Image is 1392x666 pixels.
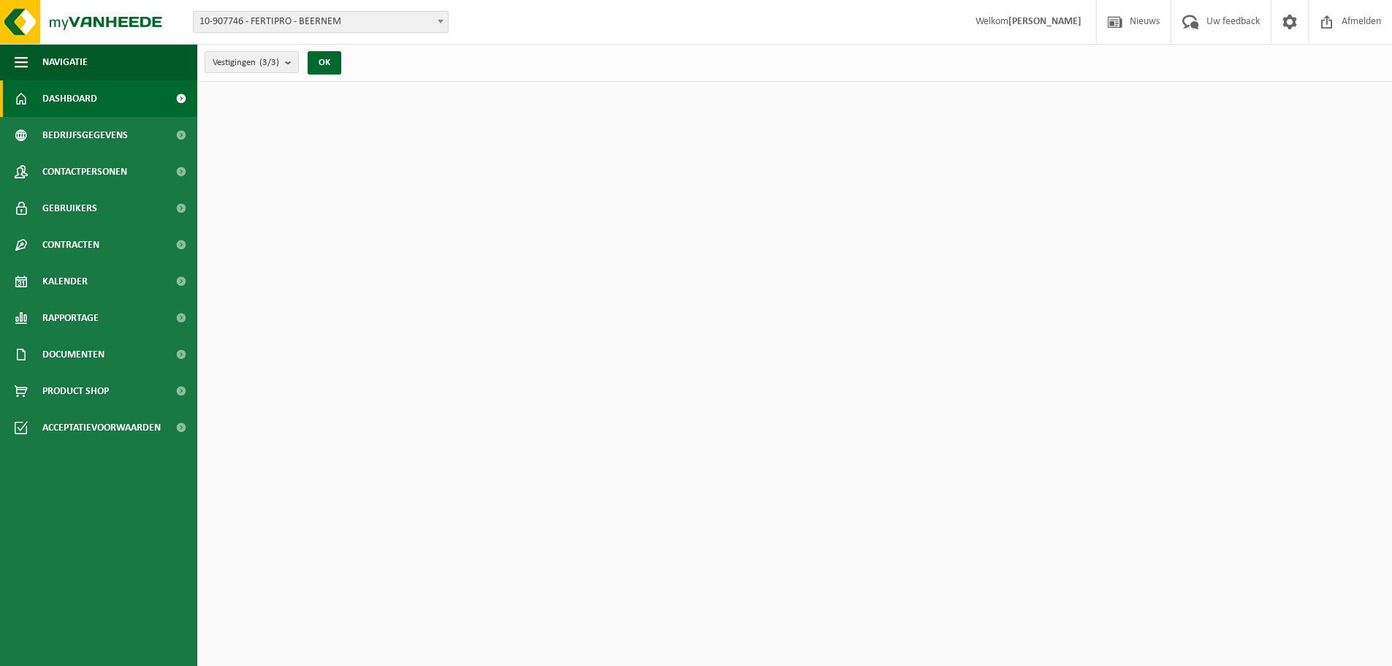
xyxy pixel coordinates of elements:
[42,336,104,373] span: Documenten
[42,80,97,117] span: Dashboard
[193,11,449,33] span: 10-907746 - FERTIPRO - BEERNEM
[1008,16,1081,27] strong: [PERSON_NAME]
[42,300,99,336] span: Rapportage
[308,51,341,75] button: OK
[42,190,97,227] span: Gebruikers
[213,52,279,74] span: Vestigingen
[42,263,88,300] span: Kalender
[42,154,127,190] span: Contactpersonen
[42,117,128,154] span: Bedrijfsgegevens
[42,373,109,409] span: Product Shop
[42,44,88,80] span: Navigatie
[42,409,161,446] span: Acceptatievoorwaarden
[205,51,299,73] button: Vestigingen(3/3)
[42,227,99,263] span: Contracten
[259,58,279,67] count: (3/3)
[194,12,448,32] span: 10-907746 - FERTIPRO - BEERNEM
